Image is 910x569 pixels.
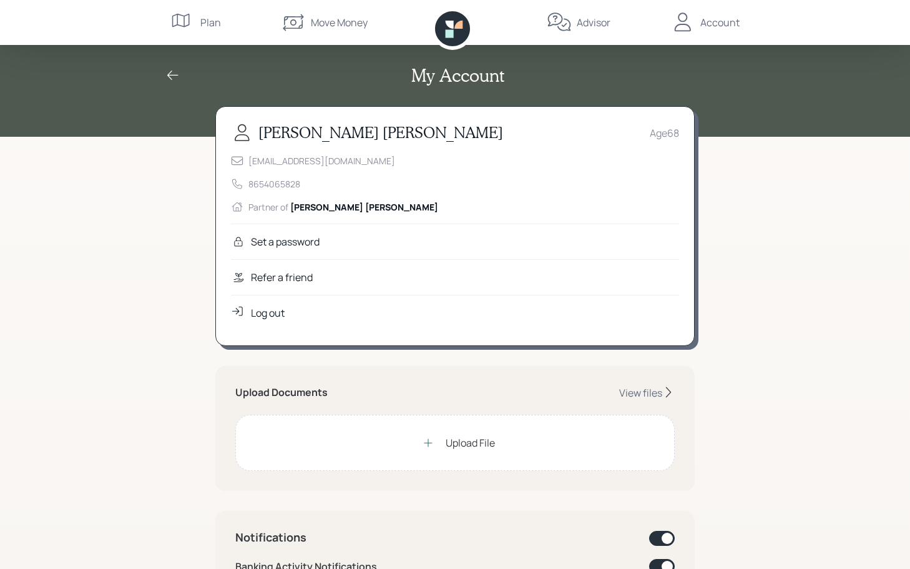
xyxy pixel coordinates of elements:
[248,154,395,167] div: [EMAIL_ADDRESS][DOMAIN_NAME]
[248,200,438,214] div: Partner of
[235,387,328,398] h5: Upload Documents
[235,531,306,545] h4: Notifications
[200,15,221,30] div: Plan
[258,124,503,142] h3: [PERSON_NAME] [PERSON_NAME]
[700,15,740,30] div: Account
[619,386,662,400] div: View files
[290,201,438,213] span: [PERSON_NAME] [PERSON_NAME]
[446,435,495,450] div: Upload File
[251,234,320,249] div: Set a password
[248,177,300,190] div: 8654065828
[411,65,504,86] h2: My Account
[311,15,368,30] div: Move Money
[251,305,285,320] div: Log out
[650,126,679,141] div: Age 68
[577,15,610,30] div: Advisor
[251,270,313,285] div: Refer a friend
